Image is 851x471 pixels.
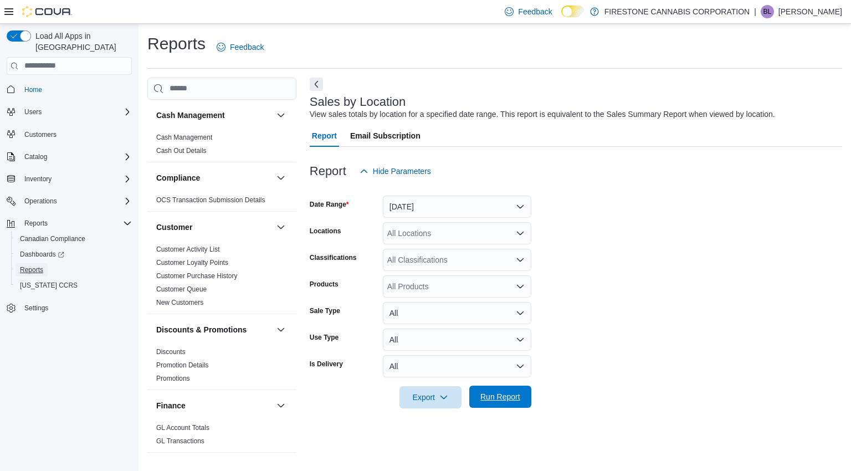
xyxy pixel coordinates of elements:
button: Users [2,104,136,120]
span: Customer Queue [156,285,207,294]
a: Canadian Compliance [16,232,90,245]
h3: Cash Management [156,110,225,121]
button: Run Report [469,386,531,408]
a: Reports [16,263,48,277]
div: Discounts & Promotions [147,345,296,390]
span: Feedback [518,6,552,17]
span: Cash Management [156,133,212,142]
span: Home [20,83,132,96]
button: All [383,302,531,324]
label: Sale Type [310,306,340,315]
a: GL Transactions [156,437,204,445]
span: Canadian Compliance [16,232,132,245]
a: Promotions [156,375,190,382]
button: Finance [156,400,272,411]
button: Canadian Compliance [11,231,136,247]
h3: Discounts & Promotions [156,324,247,335]
a: GL Account Totals [156,424,209,432]
button: Cash Management [156,110,272,121]
a: Customer Loyalty Points [156,259,228,267]
button: Next [310,78,323,91]
button: All [383,355,531,377]
span: Report [312,125,337,147]
span: Catalog [24,152,47,161]
span: [US_STATE] CCRS [20,281,78,290]
button: Reports [2,216,136,231]
button: Inventory [20,172,56,186]
button: Hide Parameters [355,160,435,182]
a: Feedback [212,36,268,58]
button: Catalog [20,150,52,163]
span: Operations [24,197,57,206]
div: View sales totals by location for a specified date range. This report is equivalent to the Sales ... [310,109,775,120]
label: Use Type [310,333,339,342]
a: Settings [20,301,53,315]
a: Cash Out Details [156,147,207,155]
span: Users [24,107,42,116]
button: [US_STATE] CCRS [11,278,136,293]
span: Run Report [480,391,520,402]
button: Open list of options [516,282,525,291]
h3: Sales by Location [310,95,406,109]
span: Customer Activity List [156,245,220,254]
button: [DATE] [383,196,531,218]
span: Feedback [230,42,264,53]
span: Canadian Compliance [20,234,85,243]
button: Discounts & Promotions [274,323,288,336]
span: Home [24,85,42,94]
h3: Report [310,165,346,178]
a: Promotion Details [156,361,209,369]
span: Discounts [156,347,186,356]
button: Inventory [2,171,136,187]
a: Cash Management [156,134,212,141]
label: Is Delivery [310,360,343,368]
span: Reports [20,217,132,230]
span: GL Transactions [156,437,204,446]
button: Discounts & Promotions [156,324,272,335]
span: Cash Out Details [156,146,207,155]
button: Compliance [274,171,288,185]
p: FIRESTONE CANNABIS CORPORATION [604,5,750,18]
input: Dark Mode [561,6,585,17]
label: Classifications [310,253,357,262]
span: Hide Parameters [373,166,431,177]
a: Customer Activity List [156,245,220,253]
button: Open list of options [516,229,525,238]
span: Reports [16,263,132,277]
button: Customer [156,222,272,233]
button: Open list of options [516,255,525,264]
button: Operations [20,194,61,208]
div: Customer [147,243,296,314]
button: Cash Management [274,109,288,122]
span: Reports [24,219,48,228]
p: [PERSON_NAME] [778,5,842,18]
span: Customers [24,130,57,139]
label: Locations [310,227,341,235]
a: Customer Queue [156,285,207,293]
span: Settings [20,301,132,315]
a: Dashboards [11,247,136,262]
label: Date Range [310,200,349,209]
label: Products [310,280,339,289]
img: Cova [22,6,72,17]
a: Dashboards [16,248,69,261]
h3: Finance [156,400,186,411]
span: Dark Mode [561,17,562,18]
button: Operations [2,193,136,209]
button: Reports [20,217,52,230]
button: Catalog [2,149,136,165]
div: Cash Management [147,131,296,162]
button: Customer [274,221,288,234]
p: | [754,5,756,18]
span: Users [20,105,132,119]
nav: Complex example [7,77,132,345]
button: Compliance [156,172,272,183]
span: Operations [20,194,132,208]
span: Washington CCRS [16,279,132,292]
span: Customer Loyalty Points [156,258,228,267]
span: Customers [20,127,132,141]
span: Promotions [156,374,190,383]
a: Feedback [500,1,556,23]
button: Settings [2,300,136,316]
a: Customers [20,128,61,141]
